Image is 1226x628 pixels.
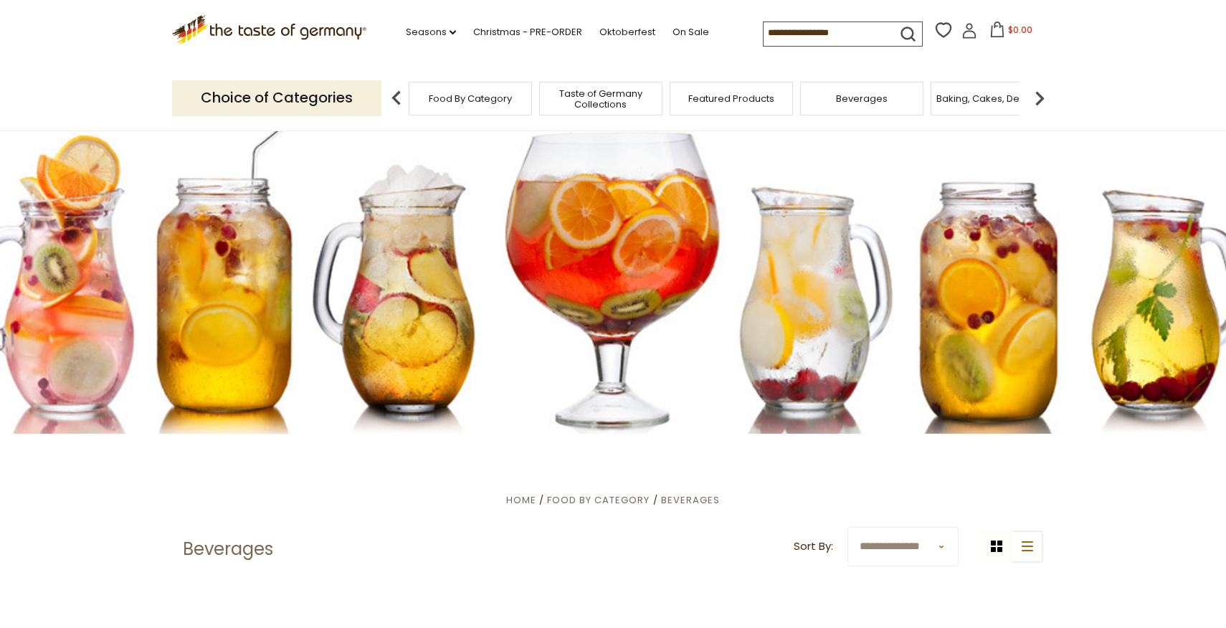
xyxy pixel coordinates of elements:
span: $0.00 [1008,24,1032,36]
a: Featured Products [688,93,774,104]
a: Oktoberfest [599,24,655,40]
a: Beverages [661,493,720,507]
a: Seasons [406,24,456,40]
label: Sort By: [794,538,833,556]
img: next arrow [1025,84,1054,113]
a: On Sale [673,24,709,40]
a: Taste of Germany Collections [543,88,658,110]
a: Beverages [836,93,888,104]
img: previous arrow [382,84,411,113]
a: Food By Category [547,493,650,507]
button: $0.00 [980,22,1041,43]
a: Food By Category [429,93,512,104]
a: Christmas - PRE-ORDER [473,24,582,40]
a: Home [506,493,536,507]
h1: Beverages [183,538,273,560]
a: Baking, Cakes, Desserts [936,93,1047,104]
p: Choice of Categories [172,80,381,115]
